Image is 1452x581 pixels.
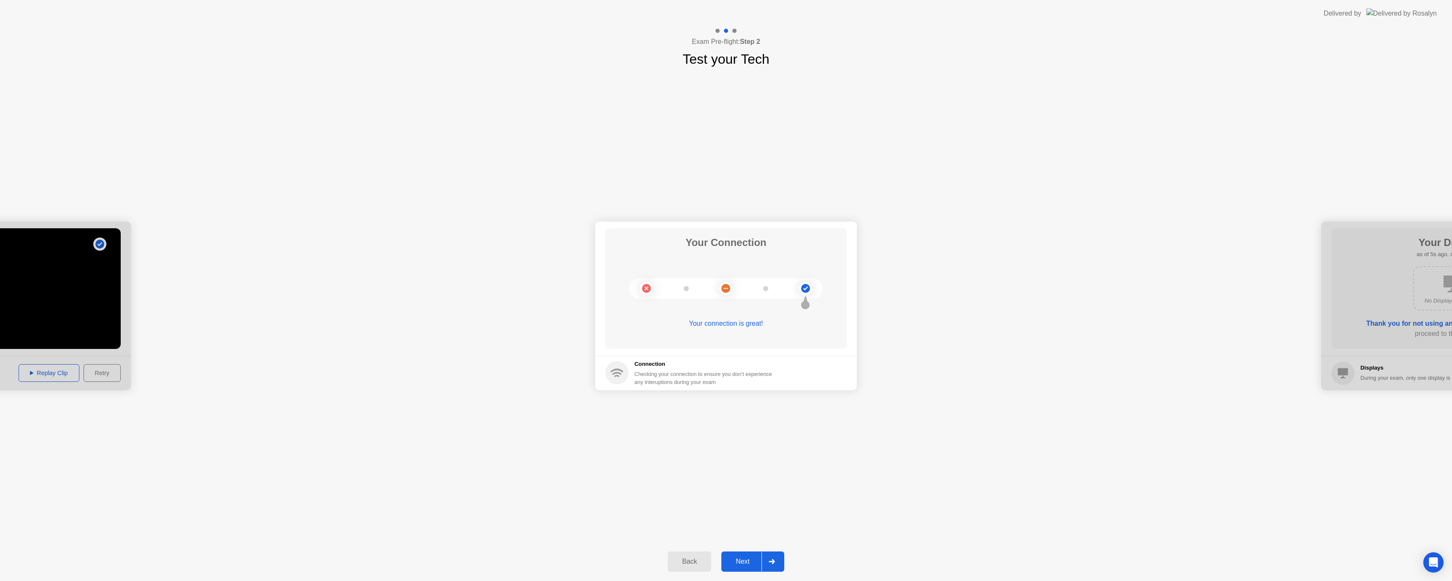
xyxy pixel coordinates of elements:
b: Step 2 [740,38,760,45]
div: Open Intercom Messenger [1423,552,1444,573]
h1: Your Connection [685,235,767,250]
h5: Connection [634,360,777,368]
button: Back [668,551,711,572]
img: Delivered by Rosalyn [1366,8,1437,18]
div: Checking your connection to ensure you don’t experience any interuptions during your exam [634,370,777,386]
button: Next [721,551,784,572]
h1: Test your Tech [683,49,769,69]
div: Delivered by [1324,8,1361,19]
h4: Exam Pre-flight: [692,37,760,47]
div: Your connection is great! [605,319,847,329]
div: Next [724,558,761,565]
div: Back [670,558,709,565]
